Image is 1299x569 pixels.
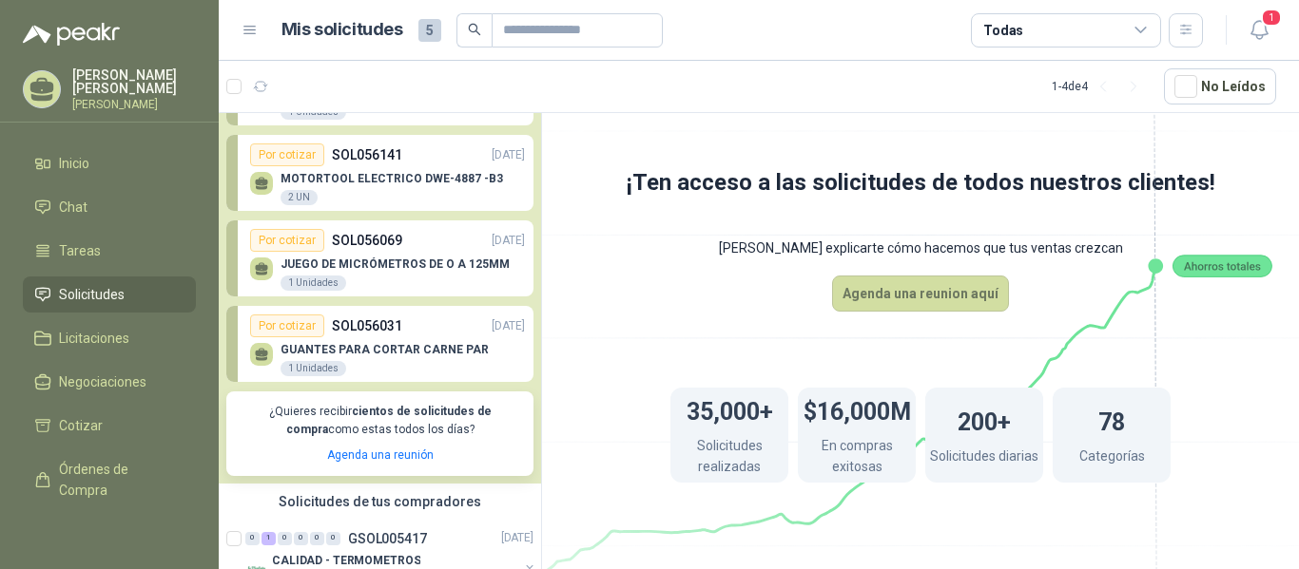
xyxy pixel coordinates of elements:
[72,99,196,110] p: [PERSON_NAME]
[59,459,178,501] span: Órdenes de Compra
[59,328,129,349] span: Licitaciones
[23,320,196,356] a: Licitaciones
[72,68,196,95] p: [PERSON_NAME] [PERSON_NAME]
[250,229,324,252] div: Por cotizar
[23,189,196,225] a: Chat
[23,516,196,552] a: Remisiones
[798,435,916,482] p: En compras exitosas
[832,275,1009,312] button: Agenda una reunion aquí
[59,197,87,218] span: Chat
[804,389,911,430] h1: $16,000M
[281,16,403,44] h1: Mis solicitudes
[281,343,489,356] p: GUANTES PARA CORTAR CARNE PAR
[1242,13,1276,47] button: 1
[332,315,402,336] p: SOL056031
[492,146,525,164] p: [DATE]
[59,153,89,174] span: Inicio
[286,405,492,436] b: cientos de solicitudes de compra
[23,408,196,444] a: Cotizar
[226,306,533,382] a: Por cotizarSOL056031[DATE] GUANTES PARA CORTAR CARNE PAR1 Unidades
[23,276,196,313] a: Solicitudes
[226,220,533,296] a: Por cotizarSOL056069[DATE] JUEGO DE MICRÓMETROS DE O A 125MM1 Unidades
[278,532,292,545] div: 0
[332,230,402,251] p: SOL056069
[492,232,525,250] p: [DATE]
[958,399,1011,441] h1: 200+
[23,364,196,400] a: Negociaciones
[23,23,120,46] img: Logo peakr
[281,257,510,271] p: JUEGO DE MICRÓMETROS DE O A 125MM
[501,529,533,547] p: [DATE]
[687,389,773,430] h1: 35,000+
[238,403,522,439] p: ¿Quieres recibir como estas todos los días?
[326,532,340,545] div: 0
[23,233,196,269] a: Tareas
[219,484,541,520] div: Solicitudes de tus compradores
[59,240,101,261] span: Tareas
[348,532,427,545] p: GSOL005417
[294,532,308,545] div: 0
[23,451,196,508] a: Órdenes de Compra
[226,135,533,211] a: Por cotizarSOL056141[DATE] MOTORTOOL ELECTRICO DWE-4887 -B32 UN
[310,532,324,545] div: 0
[1052,71,1149,102] div: 1 - 4 de 4
[468,23,481,36] span: search
[245,532,260,545] div: 0
[1079,446,1145,471] p: Categorías
[418,19,441,42] span: 5
[281,190,318,205] div: 2 UN
[983,20,1023,41] div: Todas
[281,275,346,291] div: 1 Unidades
[59,371,146,392] span: Negociaciones
[59,415,103,436] span: Cotizar
[670,435,788,482] p: Solicitudes realizadas
[281,361,346,376] div: 1 Unidades
[1261,9,1282,27] span: 1
[250,143,324,166] div: Por cotizar
[281,172,503,185] p: MOTORTOOL ELECTRICO DWE-4887 -B3
[219,18,541,484] div: Por cotizarSOL056177[DATE] PIE [PERSON_NAME] MARCA MITUTOYO REF [PHONE_NUMBER]1 UnidadesPor cotiz...
[250,314,324,337] div: Por cotizar
[332,144,402,165] p: SOL056141
[1098,399,1125,441] h1: 78
[59,284,125,305] span: Solicitudes
[492,317,525,335] p: [DATE]
[327,448,434,462] a: Agenda una reunión
[23,145,196,181] a: Inicio
[930,446,1038,471] p: Solicitudes diarias
[262,532,276,545] div: 1
[1164,68,1276,104] button: No Leídos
